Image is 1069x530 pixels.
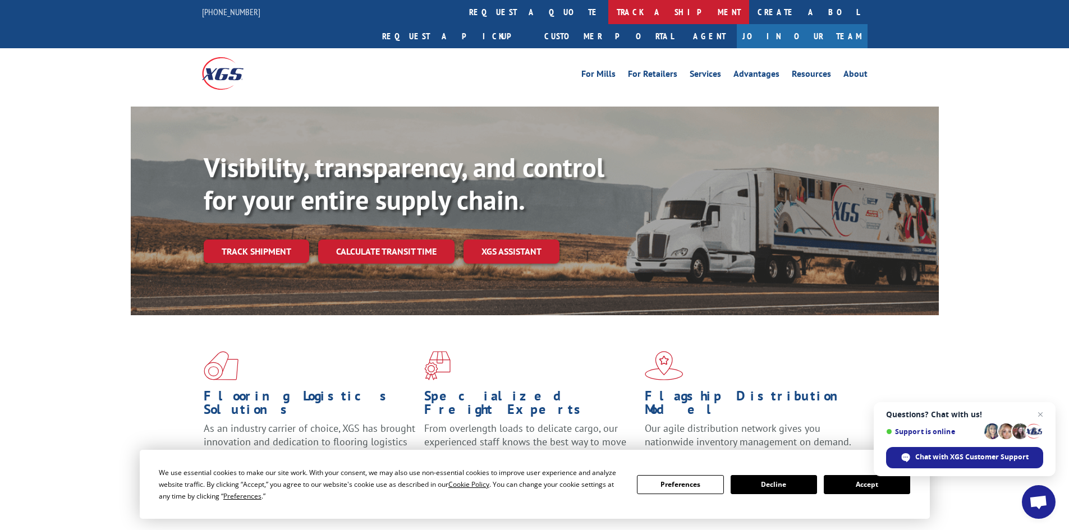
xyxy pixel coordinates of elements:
[645,422,851,448] span: Our agile distribution network gives you nationwide inventory management on demand.
[1022,485,1056,519] div: Open chat
[886,410,1043,419] span: Questions? Chat with us!
[628,70,677,82] a: For Retailers
[159,467,623,502] div: We use essential cookies to make our site work. With your consent, we may also use non-essential ...
[536,24,682,48] a: Customer Portal
[424,422,636,472] p: From overlength loads to delicate cargo, our experienced staff knows the best way to move your fr...
[464,239,559,264] a: XGS ASSISTANT
[886,447,1043,468] div: Chat with XGS Customer Support
[204,239,309,263] a: Track shipment
[637,475,723,494] button: Preferences
[1034,408,1047,421] span: Close chat
[424,389,636,422] h1: Specialized Freight Experts
[581,70,616,82] a: For Mills
[843,70,868,82] a: About
[737,24,868,48] a: Join Our Team
[374,24,536,48] a: Request a pickup
[204,422,415,462] span: As an industry carrier of choice, XGS has brought innovation and dedication to flooring logistics...
[140,450,930,519] div: Cookie Consent Prompt
[645,351,683,380] img: xgs-icon-flagship-distribution-model-red
[204,389,416,422] h1: Flooring Logistics Solutions
[645,389,857,422] h1: Flagship Distribution Model
[202,6,260,17] a: [PHONE_NUMBER]
[824,475,910,494] button: Accept
[915,452,1029,462] span: Chat with XGS Customer Support
[682,24,737,48] a: Agent
[448,480,489,489] span: Cookie Policy
[733,70,779,82] a: Advantages
[690,70,721,82] a: Services
[731,475,817,494] button: Decline
[204,351,238,380] img: xgs-icon-total-supply-chain-intelligence-red
[204,150,604,217] b: Visibility, transparency, and control for your entire supply chain.
[424,351,451,380] img: xgs-icon-focused-on-flooring-red
[886,427,980,436] span: Support is online
[318,239,455,264] a: Calculate transit time
[223,491,261,501] span: Preferences
[792,70,831,82] a: Resources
